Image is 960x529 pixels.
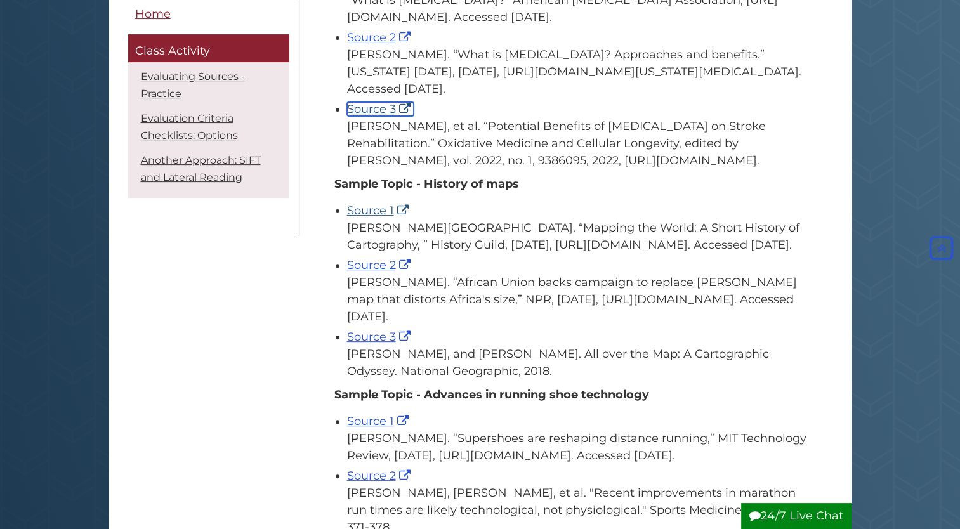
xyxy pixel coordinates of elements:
a: Evaluating Sources - Practice [141,70,245,100]
div: [PERSON_NAME]. “Supershoes are reshaping distance running,” MIT Technology Review, [DATE], [URL][... [347,430,807,464]
span: Home [135,7,171,21]
div: [PERSON_NAME]. “African Union backs campaign to replace [PERSON_NAME] map that distorts Africa's ... [347,274,807,325]
div: [PERSON_NAME]. “What is [MEDICAL_DATA]? Approaches and benefits.” [US_STATE] [DATE], [DATE], [URL... [347,46,807,98]
a: Back to Top [926,242,957,256]
a: Evaluation Criteria Checklists: Options [141,112,238,141]
strong: Sample Topic - History of maps [334,177,519,191]
button: 24/7 Live Chat [741,503,852,529]
div: [PERSON_NAME][GEOGRAPHIC_DATA]. “Mapping the World: A Short History of Cartography, ” History Gui... [347,219,807,254]
span: Class Activity [135,44,210,58]
a: Source 2 [347,258,414,272]
a: Source 3 [347,330,414,344]
div: [PERSON_NAME], and [PERSON_NAME]. All over the Map: A Cartographic Odyssey. National Geographic, ... [347,346,807,380]
a: Source 2 [347,469,414,483]
a: Source 1 [347,414,412,428]
a: Source 1 [347,204,412,218]
a: Class Activity [128,35,289,63]
a: Another Approach: SIFT and Lateral Reading [141,154,261,183]
div: [PERSON_NAME], et al. “Potential Benefits of [MEDICAL_DATA] on Stroke Rehabilitation.” Oxidative ... [347,118,807,169]
a: Source 2 [347,30,414,44]
strong: Sample Topic - Advances in running shoe technology [334,388,649,402]
a: Source 3 [347,102,414,116]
